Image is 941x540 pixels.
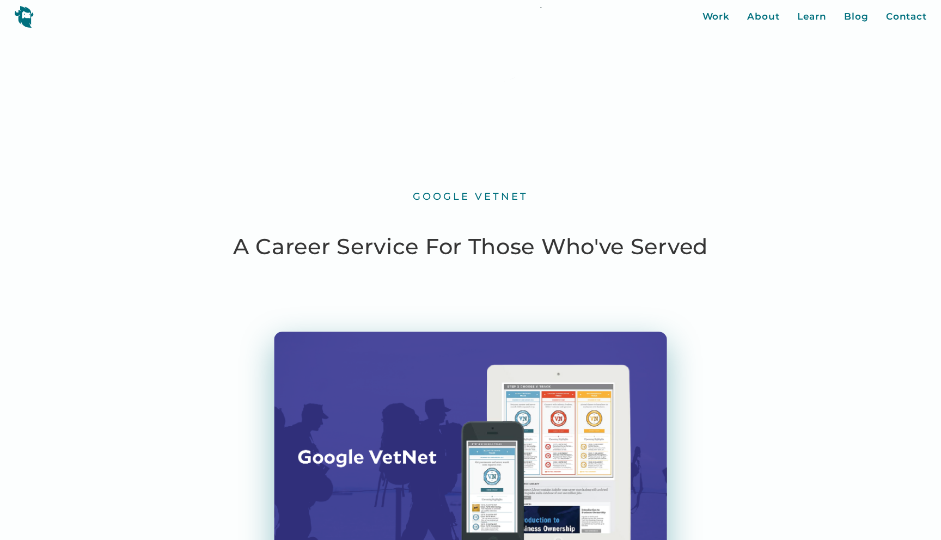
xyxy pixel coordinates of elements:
[702,10,730,24] a: Work
[413,191,528,203] div: Google VetNet
[797,10,827,24] a: Learn
[886,10,927,24] a: Contact
[14,5,34,28] img: yeti logo icon
[225,229,716,264] h1: A Career Service For Those Who've Served
[844,10,869,24] a: Blog
[747,10,780,24] a: About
